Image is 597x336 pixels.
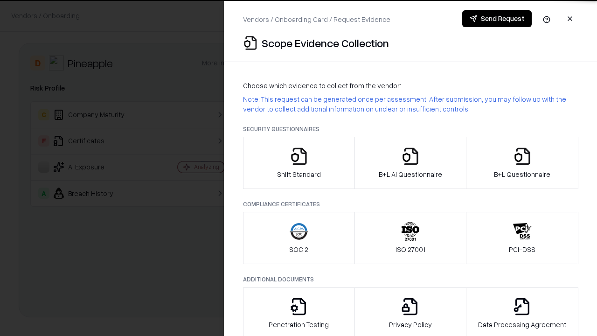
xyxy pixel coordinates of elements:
p: SOC 2 [289,245,308,254]
p: Vendors / Onboarding Card / Request Evidence [243,14,390,24]
p: Security Questionnaires [243,125,578,133]
button: Send Request [462,10,532,27]
p: Privacy Policy [389,320,432,329]
p: PCI-DSS [509,245,535,254]
p: Compliance Certificates [243,200,578,208]
p: ISO 27001 [396,245,425,254]
p: Penetration Testing [269,320,329,329]
p: Scope Evidence Collection [262,35,389,50]
button: SOC 2 [243,212,355,264]
p: Note: This request can be generated once per assessment. After submission, you may follow up with... [243,94,578,114]
button: ISO 27001 [354,212,467,264]
p: B+L AI Questionnaire [379,169,442,179]
p: Data Processing Agreement [478,320,566,329]
button: Shift Standard [243,137,355,189]
p: B+L Questionnaire [494,169,550,179]
p: Choose which evidence to collect from the vendor: [243,81,578,91]
button: PCI-DSS [466,212,578,264]
button: B+L Questionnaire [466,137,578,189]
p: Additional Documents [243,275,578,283]
button: B+L AI Questionnaire [354,137,467,189]
p: Shift Standard [277,169,321,179]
